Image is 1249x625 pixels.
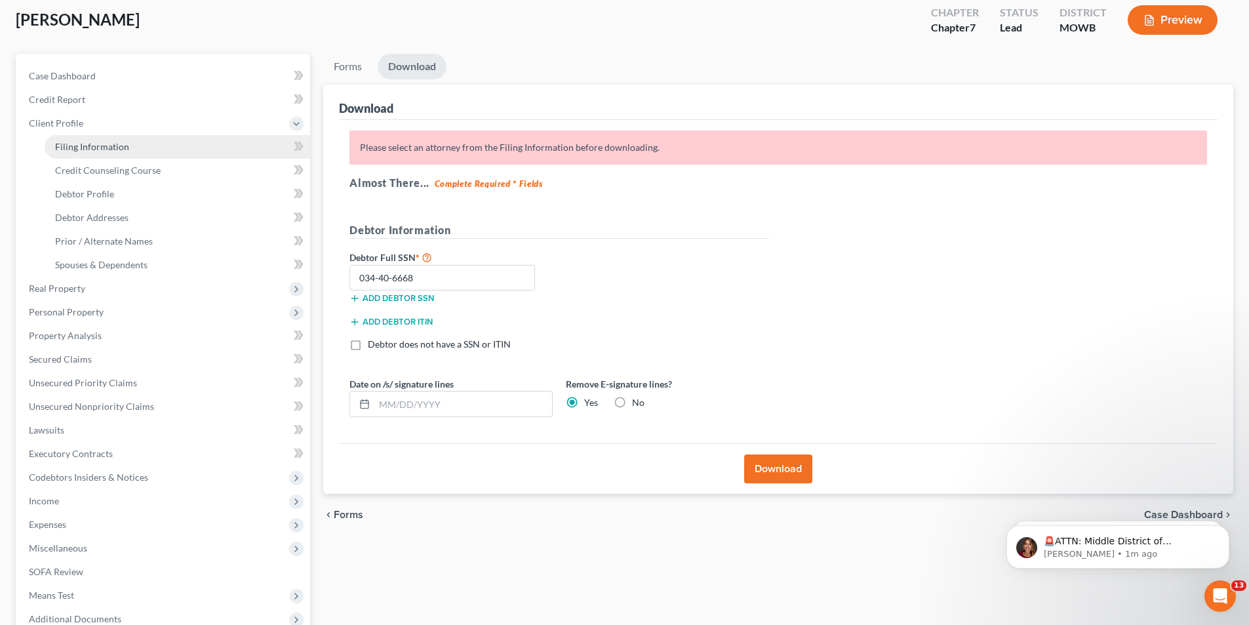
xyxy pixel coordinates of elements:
span: Real Property [29,283,85,294]
a: Credit Counseling Course [45,159,310,182]
span: Personal Property [29,306,104,317]
span: [PERSON_NAME] [16,10,140,29]
label: Date on /s/ signature lines [349,377,454,391]
span: Filing Information [55,141,129,152]
span: Means Test [29,590,74,601]
span: Forms [334,510,363,520]
span: Credit Report [29,94,85,105]
span: Executory Contracts [29,448,113,459]
button: Download [744,454,812,483]
label: Yes [584,396,598,409]
div: Download [339,100,393,116]
a: SOFA Review [18,560,310,584]
h5: Debtor Information [349,222,769,239]
a: Forms [323,54,372,79]
a: Prior / Alternate Names [45,230,310,253]
a: Unsecured Nonpriority Claims [18,395,310,418]
span: Prior / Alternate Names [55,235,153,247]
div: Chapter [931,5,979,20]
iframe: Intercom notifications message [987,498,1249,590]
label: Debtor does not have a SSN or ITIN [368,338,511,351]
a: Debtor Profile [45,182,310,206]
span: Lawsuits [29,424,64,435]
a: Property Analysis [18,324,310,348]
strong: Complete Required * Fields [435,178,543,189]
div: District [1060,5,1107,20]
span: Debtor Addresses [55,212,129,223]
span: Unsecured Nonpriority Claims [29,401,154,412]
button: Add debtor SSN [349,293,434,304]
label: Remove E-signature lines? [566,377,769,391]
div: Chapter [931,20,979,35]
iframe: Intercom live chat [1204,580,1236,612]
a: Executory Contracts [18,442,310,466]
a: Lawsuits [18,418,310,442]
span: Miscellaneous [29,542,87,554]
span: 7 [970,21,976,33]
span: Spouses & Dependents [55,259,148,270]
button: Add debtor ITIN [349,317,433,327]
span: Property Analysis [29,330,102,341]
a: Credit Report [18,88,310,111]
button: chevron_left Forms [323,510,381,520]
span: SOFA Review [29,566,83,577]
i: chevron_left [323,510,334,520]
div: Status [1000,5,1039,20]
a: Spouses & Dependents [45,253,310,277]
button: Preview [1128,5,1218,35]
a: Unsecured Priority Claims [18,371,310,395]
span: Unsecured Priority Claims [29,377,137,388]
a: Secured Claims [18,348,310,371]
span: Codebtors Insiders & Notices [29,472,148,483]
input: MM/DD/YYYY [374,392,552,416]
span: 13 [1231,580,1246,591]
span: Client Profile [29,117,83,129]
label: Debtor Full SSN [343,249,559,265]
a: Download [378,54,446,79]
span: Case Dashboard [29,70,96,81]
div: MOWB [1060,20,1107,35]
a: Debtor Addresses [45,206,310,230]
span: Secured Claims [29,353,92,365]
div: Lead [1000,20,1039,35]
span: Expenses [29,519,66,530]
span: Debtor Profile [55,188,114,199]
span: Credit Counseling Course [55,165,161,176]
a: Case Dashboard [18,64,310,88]
span: Additional Documents [29,613,121,624]
p: Please select an attorney from the Filing Information before downloading. [349,131,1207,165]
a: Filing Information [45,135,310,159]
input: XXX-XX-XXXX [349,265,535,291]
span: Income [29,495,59,506]
h5: Almost There... [349,175,1207,191]
label: No [632,396,644,409]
